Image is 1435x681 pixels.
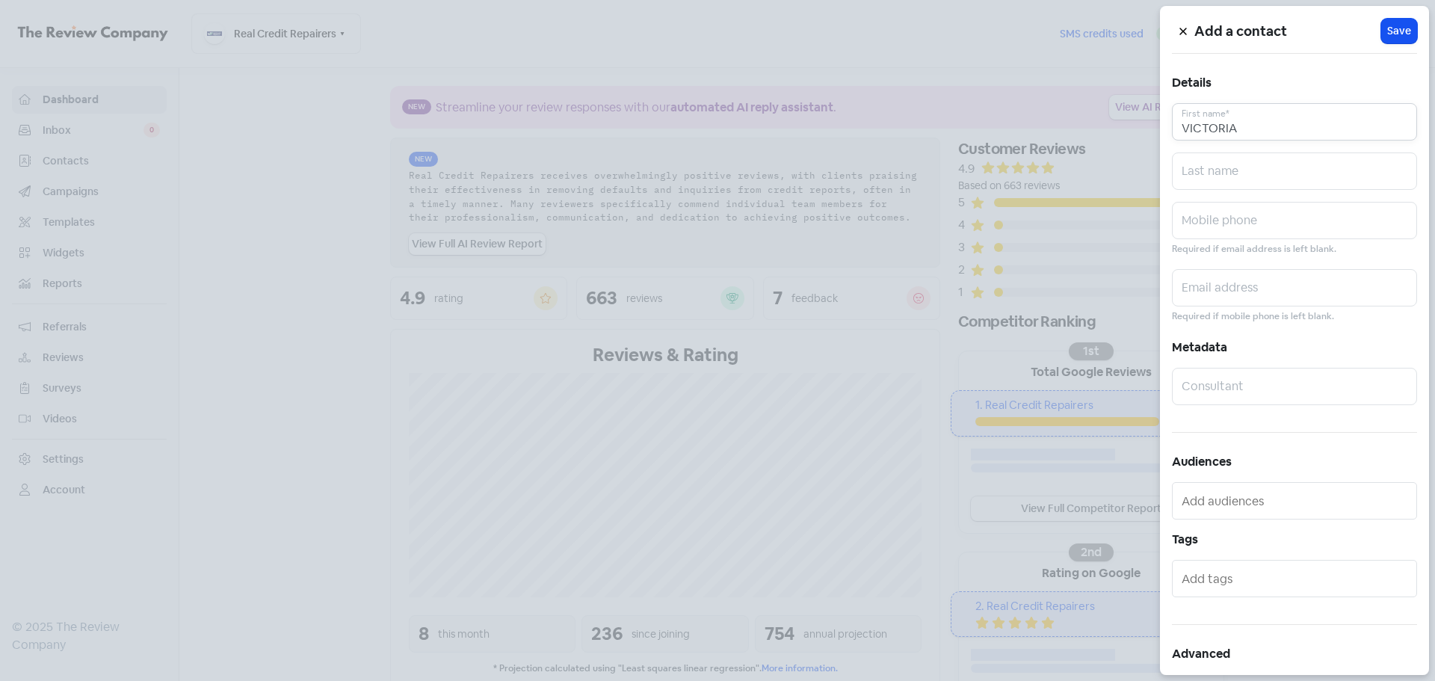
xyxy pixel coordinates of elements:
[1381,19,1417,43] button: Save
[1194,20,1381,43] h5: Add a contact
[1172,643,1417,665] h5: Advanced
[1172,269,1417,306] input: Email address
[1172,72,1417,94] h5: Details
[1172,336,1417,359] h5: Metadata
[1172,451,1417,473] h5: Audiences
[1172,103,1417,141] input: First name
[1172,529,1417,551] h5: Tags
[1172,202,1417,239] input: Mobile phone
[1172,152,1417,190] input: Last name
[1172,309,1334,324] small: Required if mobile phone is left blank.
[1172,242,1336,256] small: Required if email address is left blank.
[1387,23,1411,39] span: Save
[1182,489,1410,513] input: Add audiences
[1182,567,1410,591] input: Add tags
[1172,368,1417,405] input: Consultant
